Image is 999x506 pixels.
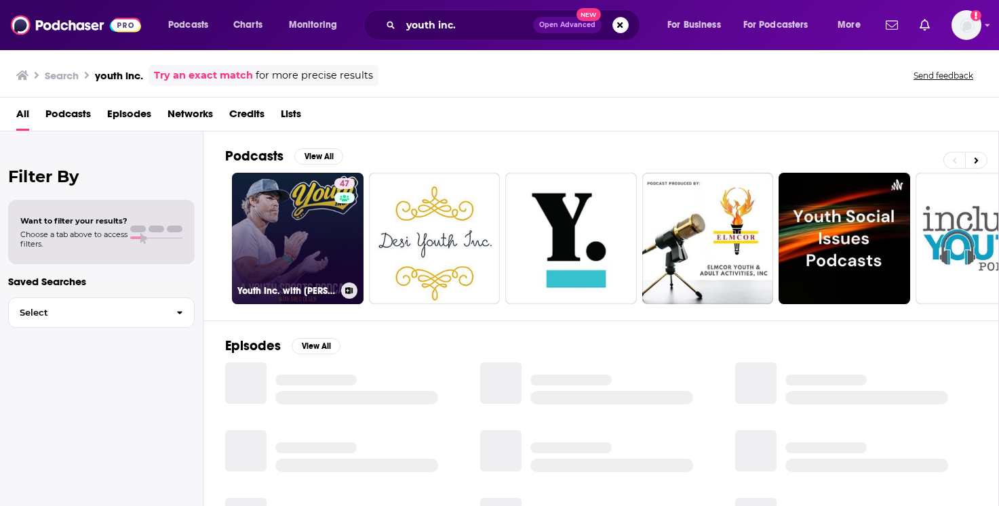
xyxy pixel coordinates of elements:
h3: Search [45,69,79,82]
span: for more precise results [256,68,373,83]
button: View All [292,338,340,354]
button: open menu [159,14,226,36]
h3: youth inc. [95,69,143,82]
input: Search podcasts, credits, & more... [401,14,533,36]
img: Podchaser - Follow, Share and Rate Podcasts [11,12,141,38]
svg: Add a profile image [971,10,981,21]
span: For Podcasters [743,16,808,35]
span: Choose a tab above to access filters. [20,230,128,249]
button: open menu [828,14,878,36]
button: open menu [279,14,355,36]
button: Show profile menu [952,10,981,40]
span: Want to filter your results? [20,216,128,226]
p: Saved Searches [8,275,195,288]
a: Credits [229,103,265,131]
span: Podcasts [168,16,208,35]
span: Open Advanced [539,22,595,28]
button: open menu [734,14,828,36]
span: For Business [667,16,721,35]
a: Charts [224,14,271,36]
a: Show notifications dropdown [880,14,903,37]
a: PodcastsView All [225,148,343,165]
img: User Profile [952,10,981,40]
a: 47 [334,178,355,189]
button: Send feedback [909,70,977,81]
span: Charts [233,16,262,35]
a: Episodes [107,103,151,131]
h2: Episodes [225,337,281,354]
span: Logged in as christinasburch [952,10,981,40]
a: Show notifications dropdown [914,14,935,37]
a: 47Youth Inc. with [PERSON_NAME] [232,173,364,304]
h3: Youth Inc. with [PERSON_NAME] [237,285,336,297]
a: Podcasts [45,103,91,131]
a: Networks [168,103,213,131]
h2: Podcasts [225,148,283,165]
button: View All [294,148,343,165]
a: All [16,103,29,131]
div: Search podcasts, credits, & more... [376,9,653,41]
span: Monitoring [289,16,337,35]
a: Try an exact match [154,68,253,83]
button: Select [8,297,195,328]
span: More [838,16,861,35]
h2: Filter By [8,167,195,186]
button: Open AdvancedNew [533,17,602,33]
a: Lists [281,103,301,131]
a: EpisodesView All [225,337,340,354]
span: 47 [340,177,349,191]
span: Select [9,308,165,317]
span: New [576,8,601,21]
button: open menu [658,14,738,36]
